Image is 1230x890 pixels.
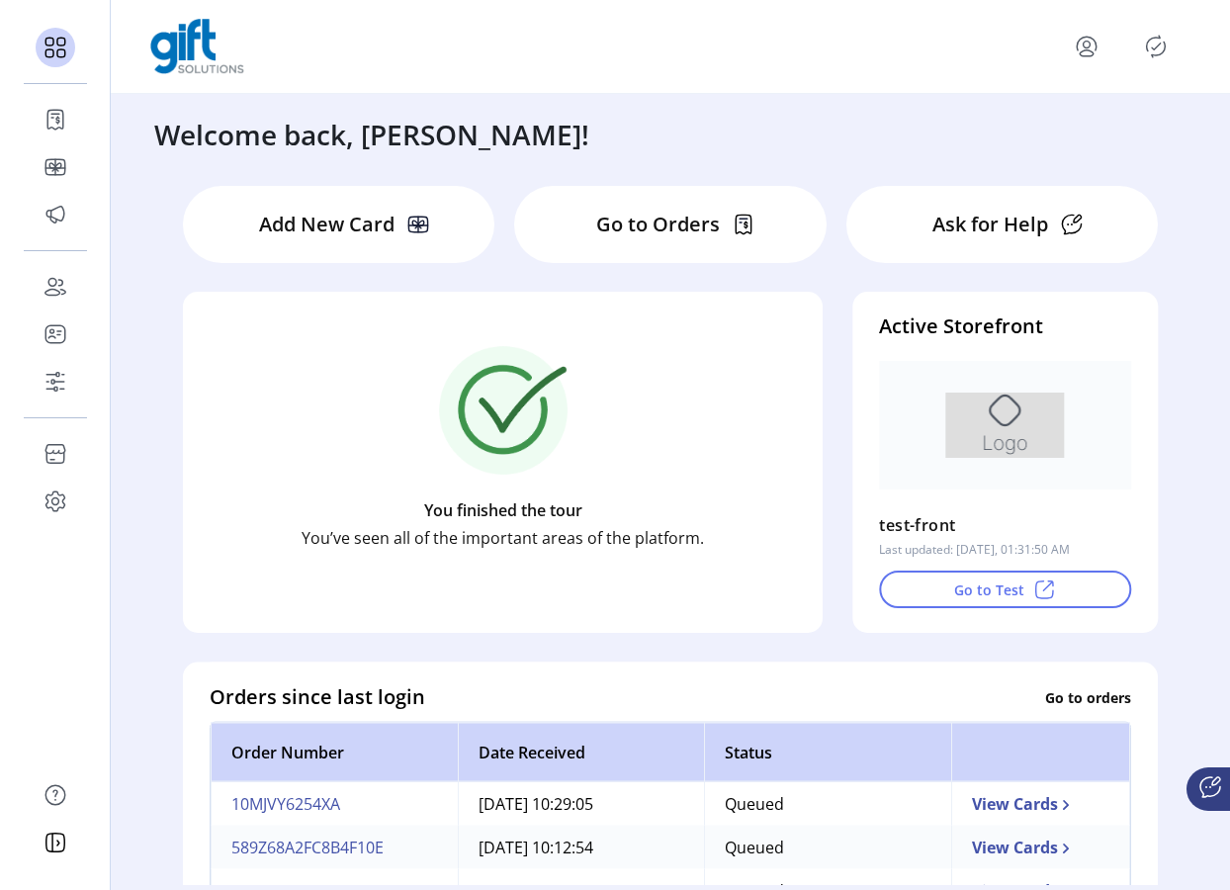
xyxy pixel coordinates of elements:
[154,114,589,155] h3: Welcome back, [PERSON_NAME]!
[211,782,458,826] td: 10MJVY6254XA
[458,782,705,826] td: [DATE] 10:29:05
[951,826,1130,869] td: View Cards
[211,826,458,869] td: 589Z68A2FC8B4F10E
[1045,686,1131,707] p: Go to orders
[150,19,244,74] img: logo
[932,210,1048,239] p: Ask for Help
[1071,31,1102,62] button: menu
[596,210,720,239] p: Go to Orders
[211,723,458,782] th: Order Number
[302,526,704,550] p: You’ve seen all of the important areas of the platform.
[424,498,582,522] p: You finished the tour
[879,541,1070,559] p: Last updated: [DATE], 01:31:50 AM
[879,311,1131,341] h4: Active Storefront
[1140,31,1172,62] button: Publisher Panel
[879,571,1131,608] button: Go to Test
[210,682,425,712] h4: Orders since last login
[879,509,955,541] p: test-front
[458,723,705,782] th: Date Received
[704,723,951,782] th: Status
[458,826,705,869] td: [DATE] 10:12:54
[259,210,395,239] p: Add New Card
[704,782,951,826] td: Queued
[704,826,951,869] td: Queued
[951,782,1130,826] td: View Cards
